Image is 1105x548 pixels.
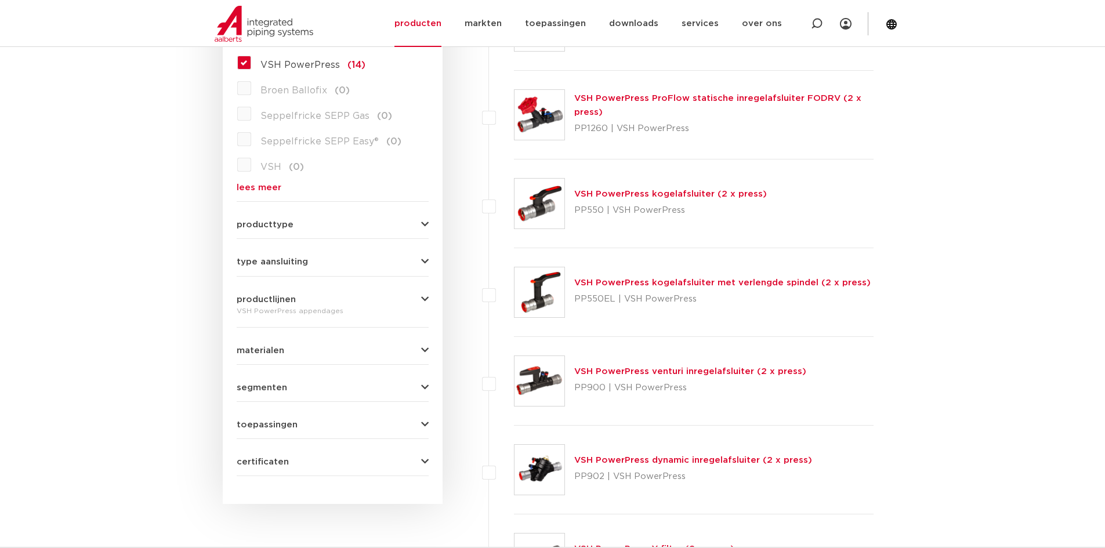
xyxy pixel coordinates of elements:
[515,356,564,406] img: Thumbnail for VSH PowerPress venturi inregelafsluiter (2 x press)
[386,137,401,146] span: (0)
[237,220,294,229] span: producttype
[574,456,812,464] a: VSH PowerPress dynamic inregelafsluiter (2 x press)
[237,458,289,466] span: certificaten
[289,162,304,172] span: (0)
[574,367,806,376] a: VSH PowerPress venturi inregelafsluiter (2 x press)
[260,86,327,95] span: Broen Ballofix
[574,278,871,287] a: VSH PowerPress kogelafsluiter met verlengde spindel (2 x press)
[237,383,429,392] button: segmenten
[335,86,350,95] span: (0)
[237,295,429,304] button: productlijnen
[515,267,564,317] img: Thumbnail for VSH PowerPress kogelafsluiter met verlengde spindel (2 x press)
[260,137,379,146] span: Seppelfricke SEPP Easy®
[237,304,429,318] div: VSH PowerPress appendages
[515,445,564,495] img: Thumbnail for VSH PowerPress dynamic inregelafsluiter (2 x press)
[574,379,806,397] p: PP900 | VSH PowerPress
[237,295,296,304] span: productlijnen
[574,290,871,309] p: PP550EL | VSH PowerPress
[237,257,308,266] span: type aansluiting
[237,458,429,466] button: certificaten
[237,257,429,266] button: type aansluiting
[237,346,284,355] span: materialen
[574,119,874,138] p: PP1260 | VSH PowerPress
[260,60,340,70] span: VSH PowerPress
[574,201,767,220] p: PP550 | VSH PowerPress
[574,190,767,198] a: VSH PowerPress kogelafsluiter (2 x press)
[515,90,564,140] img: Thumbnail for VSH PowerPress ProFlow statische inregelafsluiter FODRV (2 x press)
[574,94,861,117] a: VSH PowerPress ProFlow statische inregelafsluiter FODRV (2 x press)
[347,60,365,70] span: (14)
[237,346,429,355] button: materialen
[260,162,281,172] span: VSH
[377,111,392,121] span: (0)
[237,420,429,429] button: toepassingen
[574,467,812,486] p: PP902 | VSH PowerPress
[237,220,429,229] button: producttype
[260,111,369,121] span: Seppelfricke SEPP Gas
[237,383,287,392] span: segmenten
[515,179,564,228] img: Thumbnail for VSH PowerPress kogelafsluiter (2 x press)
[237,183,429,192] a: lees meer
[237,420,298,429] span: toepassingen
